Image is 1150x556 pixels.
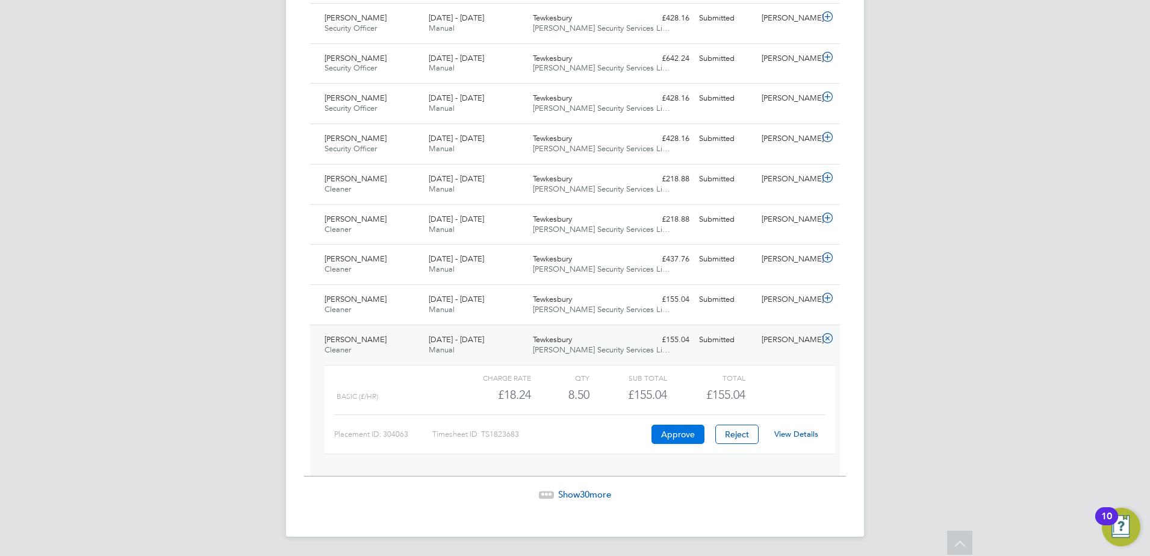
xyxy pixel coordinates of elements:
[325,264,351,274] span: Cleaner
[757,330,819,350] div: [PERSON_NAME]
[429,63,455,73] span: Manual
[325,143,377,154] span: Security Officer
[1101,516,1112,532] div: 10
[429,23,455,33] span: Manual
[429,224,455,234] span: Manual
[429,304,455,314] span: Manual
[757,8,819,28] div: [PERSON_NAME]
[429,264,455,274] span: Manual
[533,345,670,355] span: [PERSON_NAME] Security Services Li…
[757,249,819,269] div: [PERSON_NAME]
[533,173,572,184] span: Tewkesbury
[589,370,667,385] div: Sub Total
[533,63,670,73] span: [PERSON_NAME] Security Services Li…
[429,143,455,154] span: Manual
[694,89,757,108] div: Submitted
[632,49,694,69] div: £642.24
[757,169,819,189] div: [PERSON_NAME]
[429,294,484,304] span: [DATE] - [DATE]
[325,13,387,23] span: [PERSON_NAME]
[632,8,694,28] div: £428.16
[757,290,819,310] div: [PERSON_NAME]
[533,133,572,143] span: Tewkesbury
[632,129,694,149] div: £428.16
[325,345,351,355] span: Cleaner
[325,224,351,234] span: Cleaner
[334,425,432,444] div: Placement ID: 304063
[325,294,387,304] span: [PERSON_NAME]
[694,129,757,149] div: Submitted
[533,334,572,345] span: Tewkesbury
[429,133,484,143] span: [DATE] - [DATE]
[757,49,819,69] div: [PERSON_NAME]
[429,103,455,113] span: Manual
[325,23,377,33] span: Security Officer
[429,93,484,103] span: [DATE] - [DATE]
[325,214,387,224] span: [PERSON_NAME]
[429,214,484,224] span: [DATE] - [DATE]
[694,8,757,28] div: Submitted
[429,173,484,184] span: [DATE] - [DATE]
[531,370,589,385] div: QTY
[694,249,757,269] div: Submitted
[558,489,611,500] span: Show more
[533,23,670,33] span: [PERSON_NAME] Security Services Li…
[580,489,589,500] span: 30
[325,184,351,194] span: Cleaner
[432,425,648,444] div: Timesheet ID: TS1823683
[533,184,670,194] span: [PERSON_NAME] Security Services Li…
[757,89,819,108] div: [PERSON_NAME]
[429,254,484,264] span: [DATE] - [DATE]
[533,13,572,23] span: Tewkesbury
[533,304,670,314] span: [PERSON_NAME] Security Services Li…
[632,169,694,189] div: £218.88
[694,290,757,310] div: Submitted
[651,425,704,444] button: Approve
[694,169,757,189] div: Submitted
[453,385,531,405] div: £18.24
[429,13,484,23] span: [DATE] - [DATE]
[429,184,455,194] span: Manual
[589,385,667,405] div: £155.04
[533,224,670,234] span: [PERSON_NAME] Security Services Li…
[533,214,572,224] span: Tewkesbury
[325,93,387,103] span: [PERSON_NAME]
[533,294,572,304] span: Tewkesbury
[774,429,818,439] a: View Details
[533,254,572,264] span: Tewkesbury
[453,370,531,385] div: Charge rate
[325,63,377,73] span: Security Officer
[325,173,387,184] span: [PERSON_NAME]
[694,330,757,350] div: Submitted
[694,49,757,69] div: Submitted
[533,264,670,274] span: [PERSON_NAME] Security Services Li…
[632,210,694,230] div: £218.88
[533,143,670,154] span: [PERSON_NAME] Security Services Li…
[715,425,759,444] button: Reject
[667,370,745,385] div: Total
[325,53,387,63] span: [PERSON_NAME]
[337,392,378,401] span: Basic (£/HR)
[429,53,484,63] span: [DATE] - [DATE]
[325,304,351,314] span: Cleaner
[632,330,694,350] div: £155.04
[632,290,694,310] div: £155.04
[533,103,670,113] span: [PERSON_NAME] Security Services Li…
[1102,508,1140,546] button: Open Resource Center, 10 new notifications
[757,210,819,230] div: [PERSON_NAME]
[325,334,387,345] span: [PERSON_NAME]
[757,129,819,149] div: [PERSON_NAME]
[429,345,455,355] span: Manual
[533,53,572,63] span: Tewkesbury
[429,334,484,345] span: [DATE] - [DATE]
[531,385,589,405] div: 8.50
[632,89,694,108] div: £428.16
[533,93,572,103] span: Tewkesbury
[694,210,757,230] div: Submitted
[706,387,745,402] span: £155.04
[325,133,387,143] span: [PERSON_NAME]
[632,249,694,269] div: £437.76
[325,254,387,264] span: [PERSON_NAME]
[325,103,377,113] span: Security Officer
